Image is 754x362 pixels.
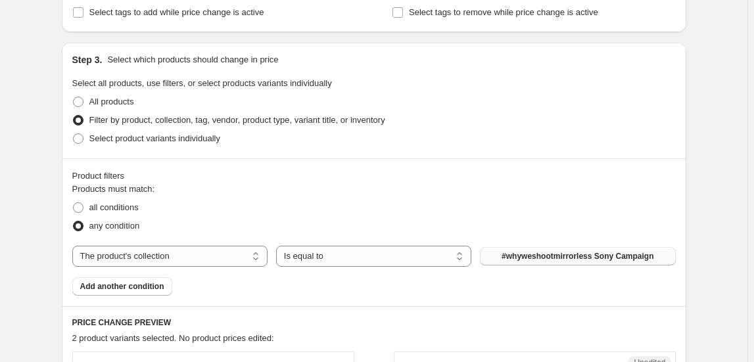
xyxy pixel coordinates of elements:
span: Filter by product, collection, tag, vendor, product type, variant title, or inventory [89,115,385,125]
span: Select tags to remove while price change is active [409,7,598,17]
span: Select all products, use filters, or select products variants individually [72,78,332,88]
h6: PRICE CHANGE PREVIEW [72,317,676,328]
span: #whyweshootmirrorless Sony Campaign [502,251,653,261]
button: Add another condition [72,277,172,296]
span: 2 product variants selected. No product prices edited: [72,333,274,343]
span: All products [89,97,134,106]
span: all conditions [89,202,139,212]
p: Select which products should change in price [107,53,278,66]
button: #whyweshootmirrorless Sony Campaign [480,247,675,265]
div: Product filters [72,170,676,183]
h2: Step 3. [72,53,103,66]
span: Select product variants individually [89,133,220,143]
span: Add another condition [80,281,164,292]
span: Products must match: [72,184,155,194]
span: any condition [89,221,140,231]
span: Select tags to add while price change is active [89,7,264,17]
